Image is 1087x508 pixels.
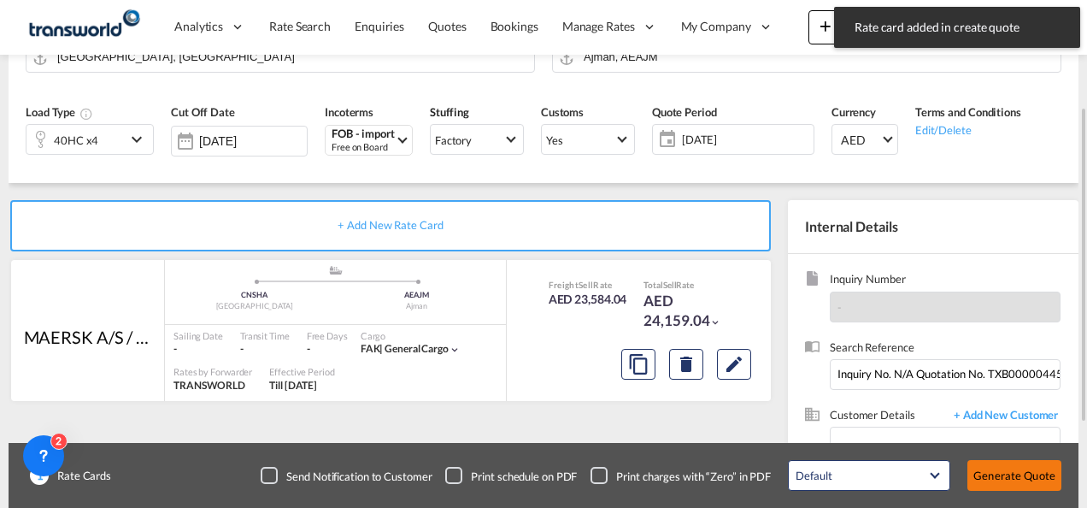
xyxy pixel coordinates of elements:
[269,365,334,378] div: Effective Period
[830,407,945,427] span: Customer Details
[171,105,235,119] span: Cut Off Date
[546,133,563,147] div: Yes
[307,342,310,357] div: -
[830,271,1061,291] span: Inquiry Number
[838,428,1060,466] input: Enter Customer Details
[336,301,498,312] div: Ajman
[491,19,538,33] span: Bookings
[445,467,577,484] md-checkbox: Checkbox No Ink
[240,342,290,357] div: -
[49,468,111,483] span: Rate Cards
[616,469,771,484] div: Print charges with “Zero” in PDF
[663,280,677,290] span: Sell
[915,121,1021,138] div: Edit/Delete
[338,218,443,232] span: + Add New Rate Card
[336,290,498,301] div: AEAJM
[126,129,152,150] md-icon: icon-chevron-down
[54,128,98,152] div: 40HC x4
[173,365,252,378] div: Rates by Forwarder
[174,18,223,35] span: Analytics
[830,340,1061,359] span: Search Reference
[831,124,898,155] md-select: Select Currency: د.إ AEDUnited Arab Emirates Dirham
[361,329,461,342] div: Cargo
[361,342,449,357] div: general cargo
[269,379,317,393] div: Till 31 Aug 2025
[430,124,524,155] md-select: Select Stuffing: Factory
[307,329,348,342] div: Free Days
[435,133,472,147] div: Factory
[591,467,771,484] md-checkbox: Checkbox No Ink
[10,200,771,251] div: + Add New Rate Card
[355,19,404,33] span: Enquiries
[562,18,635,35] span: Manage Rates
[26,8,141,46] img: f753ae806dec11f0841701cdfdf085c0.png
[682,132,809,147] span: [DATE]
[815,15,836,36] md-icon: icon-plus 400-fg
[173,301,336,312] div: [GEOGRAPHIC_DATA]
[286,469,432,484] div: Send Notification to Customer
[549,291,627,308] div: AED 23,584.04
[173,329,223,342] div: Sailing Date
[269,379,317,392] span: Till [DATE]
[430,105,469,119] span: Stuffing
[26,42,535,73] md-input-container: Shanghai, CNSHA
[681,18,751,35] span: My Company
[30,466,49,485] span: 1
[261,467,432,484] md-checkbox: Checkbox No Ink
[269,19,331,33] span: Rate Search
[173,379,245,392] span: TRANSWORLD
[579,280,593,290] span: Sell
[173,379,252,393] div: TRANSWORLD
[709,316,721,328] md-icon: icon-chevron-down
[325,125,413,156] md-select: Select Incoterms: FOB - import Free on Board
[332,140,395,153] div: Free on Board
[628,354,649,375] md-icon: assets/icons/custom/copyQuote.svg
[945,407,1061,427] span: + Add New Customer
[643,279,729,291] div: Total Rate
[549,279,627,291] div: Freight Rate
[26,124,154,155] div: 40HC x4icon-chevron-down
[643,291,729,332] div: AED 24,159.04
[449,344,461,356] md-icon: icon-chevron-down
[669,349,703,380] button: Delete
[653,129,673,150] md-icon: icon-calendar
[173,290,336,301] div: CNSHA
[967,460,1061,491] button: Generate Quote
[652,105,717,119] span: Quote Period
[57,42,526,72] input: Search by Door/Port
[584,42,1052,72] input: Search by Door/Port
[841,132,880,149] span: AED
[379,342,383,355] span: |
[471,469,577,484] div: Print schedule on PDF
[332,127,395,140] div: FOB - import
[199,134,307,148] input: Select
[837,300,842,314] span: -
[678,127,814,151] span: [DATE]
[173,342,223,357] div: -
[26,105,93,119] span: Load Type
[24,325,152,349] div: MAERSK A/S / TDWC-DUBAI
[428,19,466,33] span: Quotes
[788,200,1078,253] div: Internal Details
[808,10,886,44] button: icon-plus 400-fgNewicon-chevron-down
[326,266,346,275] md-icon: assets/icons/custom/ship-fill.svg
[717,349,751,380] button: Edit
[621,349,655,380] button: Copy
[325,105,373,119] span: Incoterms
[541,124,635,155] md-select: Select Customs: Yes
[541,105,584,119] span: Customs
[830,359,1061,390] input: Enter search reference
[849,19,1065,36] span: Rate card added in create quote
[361,342,385,355] span: FAK
[240,329,290,342] div: Transit Time
[79,107,93,121] md-icon: icon-information-outline
[815,19,879,32] span: New
[552,42,1061,73] md-input-container: Ajman, AEAJM
[831,105,876,119] span: Currency
[796,469,831,482] div: Default
[915,105,1021,119] span: Terms and Conditions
